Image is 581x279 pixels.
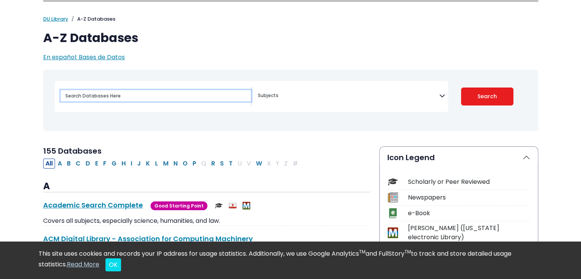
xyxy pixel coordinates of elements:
[43,31,538,45] h1: A-Z Databases
[55,159,64,169] button: Filter Results A
[119,159,128,169] button: Filter Results H
[209,159,217,169] button: Filter Results R
[43,234,253,243] a: ACM Digital Library - Association for Computing Machinery
[408,209,530,218] div: e-Book
[43,216,370,225] p: Covers all subjects, especially science, humanities, and law.
[254,159,264,169] button: Filter Results W
[43,159,301,167] div: Alpha-list to filter by first letter of database name
[408,224,530,242] div: [PERSON_NAME] ([US_STATE] electronic Library)
[43,146,102,156] span: 155 Databases
[388,227,398,238] img: Icon MeL (Michigan electronic Library)
[68,15,115,23] li: A-Z Databases
[190,159,199,169] button: Filter Results P
[461,88,513,105] button: Submit for Search Results
[43,70,538,131] nav: Search filters
[73,159,83,169] button: Filter Results C
[388,208,398,218] img: Icon e-Book
[43,159,55,169] button: All
[43,15,538,23] nav: breadcrumb
[144,159,152,169] button: Filter Results K
[83,159,92,169] button: Filter Results D
[380,147,538,168] button: Icon Legend
[67,260,99,269] a: Read More
[171,159,180,169] button: Filter Results N
[359,248,366,255] sup: TM
[101,159,109,169] button: Filter Results F
[215,202,223,209] img: Scholarly or Peer Reviewed
[258,93,439,99] textarea: Search
[151,201,207,210] span: Good Starting Point
[43,200,143,210] a: Academic Search Complete
[161,159,171,169] button: Filter Results M
[39,249,543,271] div: This site uses cookies and records your IP address for usage statistics. Additionally, we use Goo...
[408,193,530,202] div: Newspapers
[243,202,250,209] img: MeL (Michigan electronic Library)
[93,159,100,169] button: Filter Results E
[105,258,121,271] button: Close
[388,192,398,203] img: Icon Newspapers
[153,159,160,169] button: Filter Results L
[61,90,251,101] input: Search database by title or keyword
[218,159,226,169] button: Filter Results S
[388,177,398,187] img: Icon Scholarly or Peer Reviewed
[43,53,125,62] a: En español: Bases de Datos
[405,248,411,255] sup: TM
[43,15,68,23] a: DU Library
[135,159,143,169] button: Filter Results J
[65,159,73,169] button: Filter Results B
[227,159,235,169] button: Filter Results T
[180,159,190,169] button: Filter Results O
[229,202,236,209] img: Audio & Video
[109,159,119,169] button: Filter Results G
[128,159,134,169] button: Filter Results I
[43,181,370,192] h3: A
[408,177,530,187] div: Scholarly or Peer Reviewed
